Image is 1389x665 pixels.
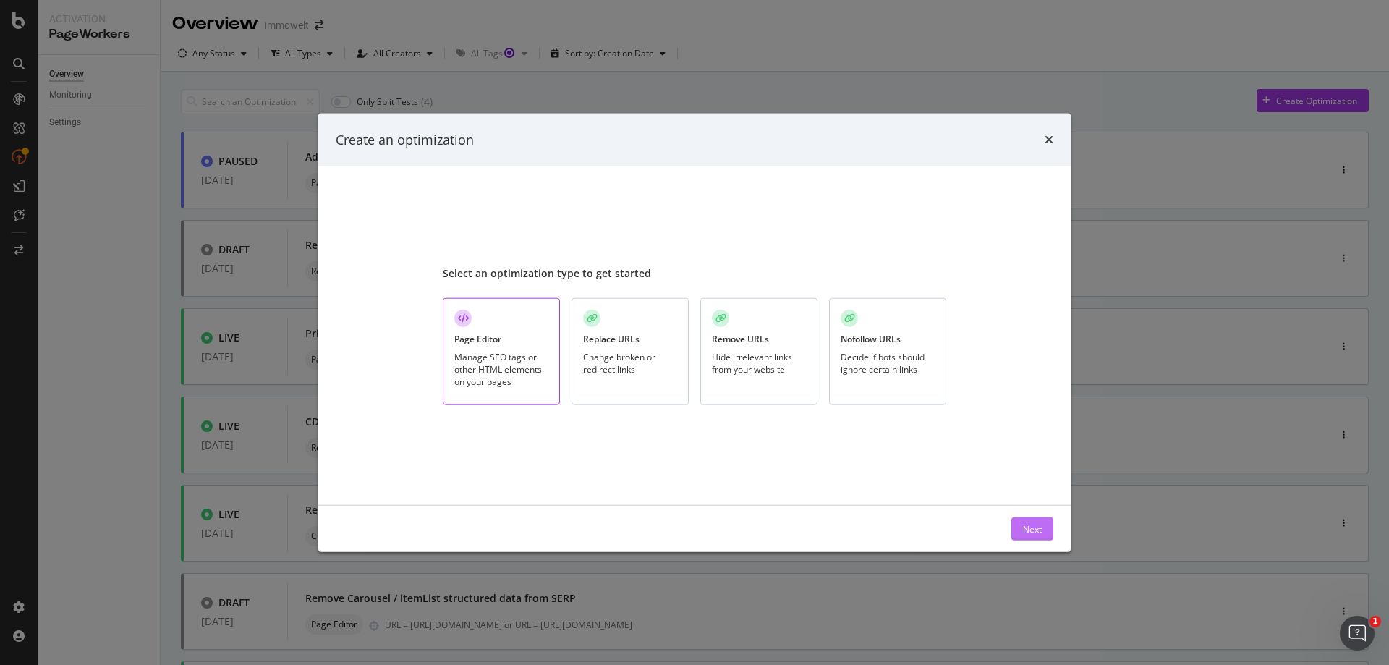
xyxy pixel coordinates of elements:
div: Next [1023,522,1042,535]
div: Replace URLs [583,333,640,345]
div: Page Editor [454,333,501,345]
div: Nofollow URLs [841,333,901,345]
div: times [1045,130,1053,149]
button: Next [1011,517,1053,541]
div: Decide if bots should ignore certain links [841,351,935,376]
div: Manage SEO tags or other HTML elements on your pages [454,351,548,388]
div: modal [318,113,1071,552]
div: Select an optimization type to get started [443,266,946,281]
span: 1 [1369,616,1381,627]
div: Change broken or redirect links [583,351,677,376]
div: Remove URLs [712,333,769,345]
iframe: Intercom live chat [1340,616,1375,651]
div: Hide irrelevant links from your website [712,351,806,376]
div: Create an optimization [336,130,474,149]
